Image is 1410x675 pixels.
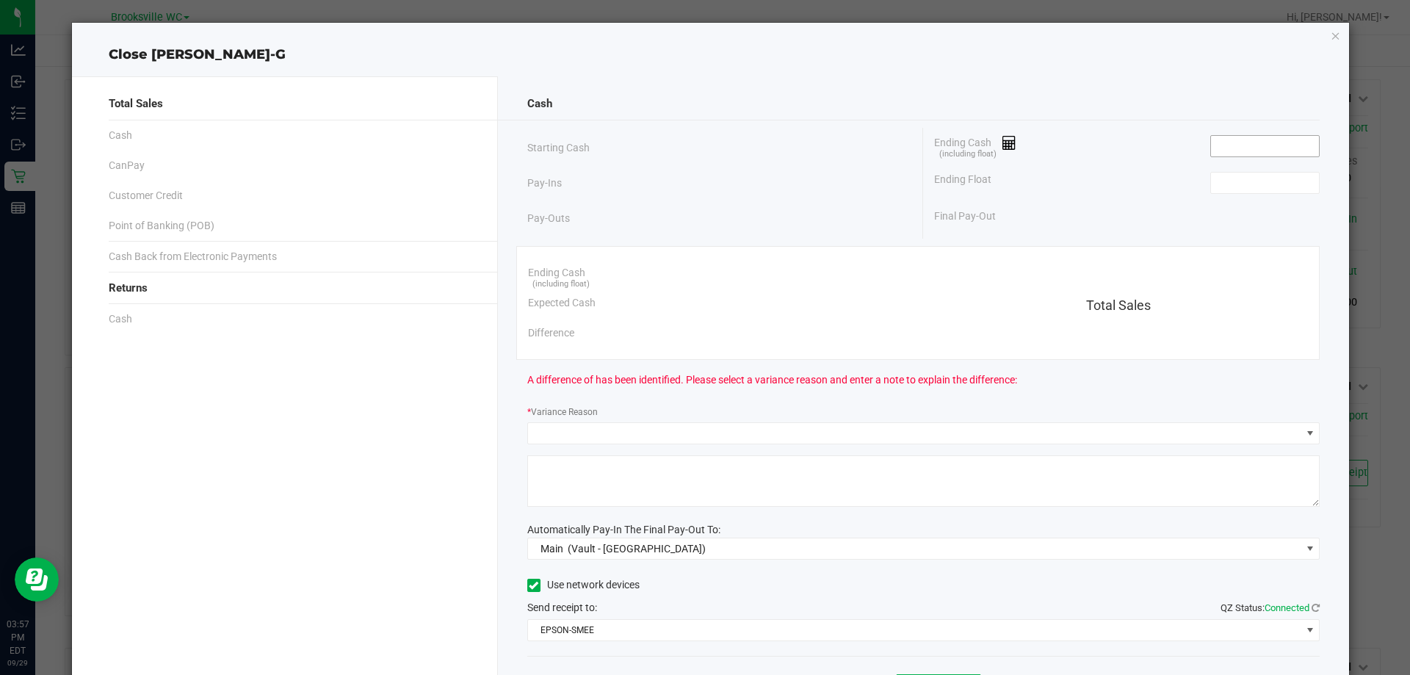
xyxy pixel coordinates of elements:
span: Customer Credit [109,188,183,203]
span: Connected [1265,602,1309,613]
div: Returns [109,272,468,304]
span: Cash [527,95,552,112]
span: Ending Cash [528,265,585,281]
span: Ending Cash [934,135,1016,157]
span: (including float) [939,148,997,161]
span: Send receipt to: [527,602,597,613]
span: Point of Banking (POB) [109,218,214,234]
span: Final Pay-Out [934,209,996,224]
div: Close [PERSON_NAME]-G [72,45,1350,65]
span: (including float) [532,278,590,291]
span: Pay-Outs [527,211,570,226]
span: Total Sales [1086,297,1151,313]
span: Difference [528,325,574,341]
label: Use network devices [527,577,640,593]
span: Automatically Pay-In The Final Pay-Out To: [527,524,720,535]
span: A difference of has been identified. Please select a variance reason and enter a note to explain ... [527,372,1017,388]
span: Pay-Ins [527,176,562,191]
span: Ending Float [934,172,991,194]
iframe: Resource center [15,557,59,602]
span: (Vault - [GEOGRAPHIC_DATA]) [568,543,706,555]
span: Expected Cash [528,295,596,311]
label: Variance Reason [527,405,598,419]
span: Starting Cash [527,140,590,156]
span: Cash [109,311,132,327]
span: Main [540,543,563,555]
span: EPSON-SMEE [528,620,1301,640]
span: CanPay [109,158,145,173]
span: Total Sales [109,95,163,112]
span: Cash Back from Electronic Payments [109,249,277,264]
span: Cash [109,128,132,143]
span: QZ Status: [1221,602,1320,613]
